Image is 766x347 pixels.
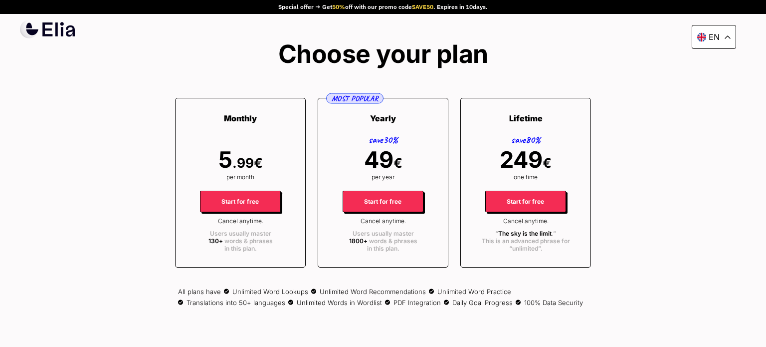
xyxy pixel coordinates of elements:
span: save 80% [511,133,541,146]
span: Start for free [200,191,281,212]
span: Start for free [485,191,566,212]
span: “ .” This is an advanced phrase for “ unlimited ”. [482,230,570,252]
span: one time [514,173,538,181]
span: 50% [332,3,345,10]
span: Yearly [370,113,396,123]
span: 49 [364,146,393,173]
span: Cancel anytime. [361,217,406,225]
span: Users usually master words & phrases in this plan. [208,230,273,252]
span: 130+ [208,237,223,245]
span: SAVE50 [412,3,433,10]
span: Monthly [224,113,257,123]
span: Unlimited Words in Wordlist [297,299,382,307]
span: € [500,146,552,173]
span: Translations into 50+ languages [187,299,285,307]
span: Cancel anytime. [503,217,549,225]
span: 1800+ [349,237,368,245]
span: 10 [466,3,473,10]
span: per month [226,173,254,181]
span: MOST POPULAR [326,93,383,104]
span: Users usually master words & phrases in this plan. [349,230,417,252]
span: 5 [218,146,232,173]
span: PDF Integration [393,299,441,307]
span: All plans have [178,288,221,296]
span: 100% Data Security [524,299,583,307]
span: Unlimited Word Recommendations [320,288,426,296]
span: Cancel anytime. [218,217,263,225]
h1: Choose your plan [278,40,488,68]
span: € [364,146,402,173]
span: Unlimited Word Lookups [232,288,308,296]
span: per year [372,173,394,181]
p: en [709,32,720,42]
div: Special offer → Get off with our promo code . Expires in days. [278,2,488,11]
span: Daily Goal Progress [452,299,513,307]
span: Unlimited Word Practice [437,288,511,296]
span: Lifetime [509,113,543,123]
span: save 30% [369,133,398,146]
span: .99 € [218,146,263,173]
span: 249 [500,146,543,173]
span: Start for free [343,191,423,212]
span: The sky is the limit [498,230,552,237]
